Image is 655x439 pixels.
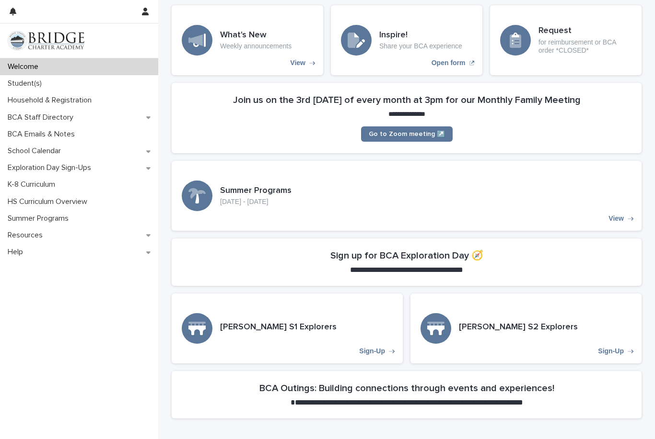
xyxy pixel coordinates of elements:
[369,131,445,137] span: Go to Zoom meeting ↗️
[4,197,95,206] p: HS Curriculum Overview
[259,383,554,394] h2: BCA Outings: Building connections through events and experiences!
[538,38,632,55] p: for reimbursement or BCA order *CLOSED*
[4,180,63,189] p: K-8 Curriculum
[4,163,99,172] p: Exploration Day Sign-Ups
[432,59,466,67] p: Open form
[4,79,49,88] p: Student(s)
[220,186,292,196] h3: Summer Programs
[4,130,82,139] p: BCA Emails & Notes
[608,214,624,223] p: View
[459,322,578,333] h3: [PERSON_NAME] S2 Explorers
[220,30,292,41] h3: What's New
[361,126,453,142] a: Go to Zoom meeting ↗️
[8,31,84,50] img: V1C1m3IdTEidaUdm9Hs0
[4,146,69,156] p: School Calendar
[4,96,99,105] p: Household & Registration
[4,214,76,223] p: Summer Programs
[4,231,50,240] p: Resources
[4,248,31,257] p: Help
[379,30,462,41] h3: Inspire!
[4,113,81,122] p: BCA Staff Directory
[172,161,642,231] a: View
[598,347,624,355] p: Sign-Up
[172,293,403,363] a: Sign-Up
[220,198,292,206] p: [DATE] - [DATE]
[172,5,323,75] a: View
[220,322,337,333] h3: [PERSON_NAME] S1 Explorers
[410,293,642,363] a: Sign-Up
[233,94,581,106] h2: Join us on the 3rd [DATE] of every month at 3pm for our Monthly Family Meeting
[538,26,632,36] h3: Request
[290,59,305,67] p: View
[220,42,292,50] p: Weekly announcements
[359,347,385,355] p: Sign-Up
[331,5,482,75] a: Open form
[379,42,462,50] p: Share your BCA experience
[4,62,46,71] p: Welcome
[330,250,483,261] h2: Sign up for BCA Exploration Day 🧭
